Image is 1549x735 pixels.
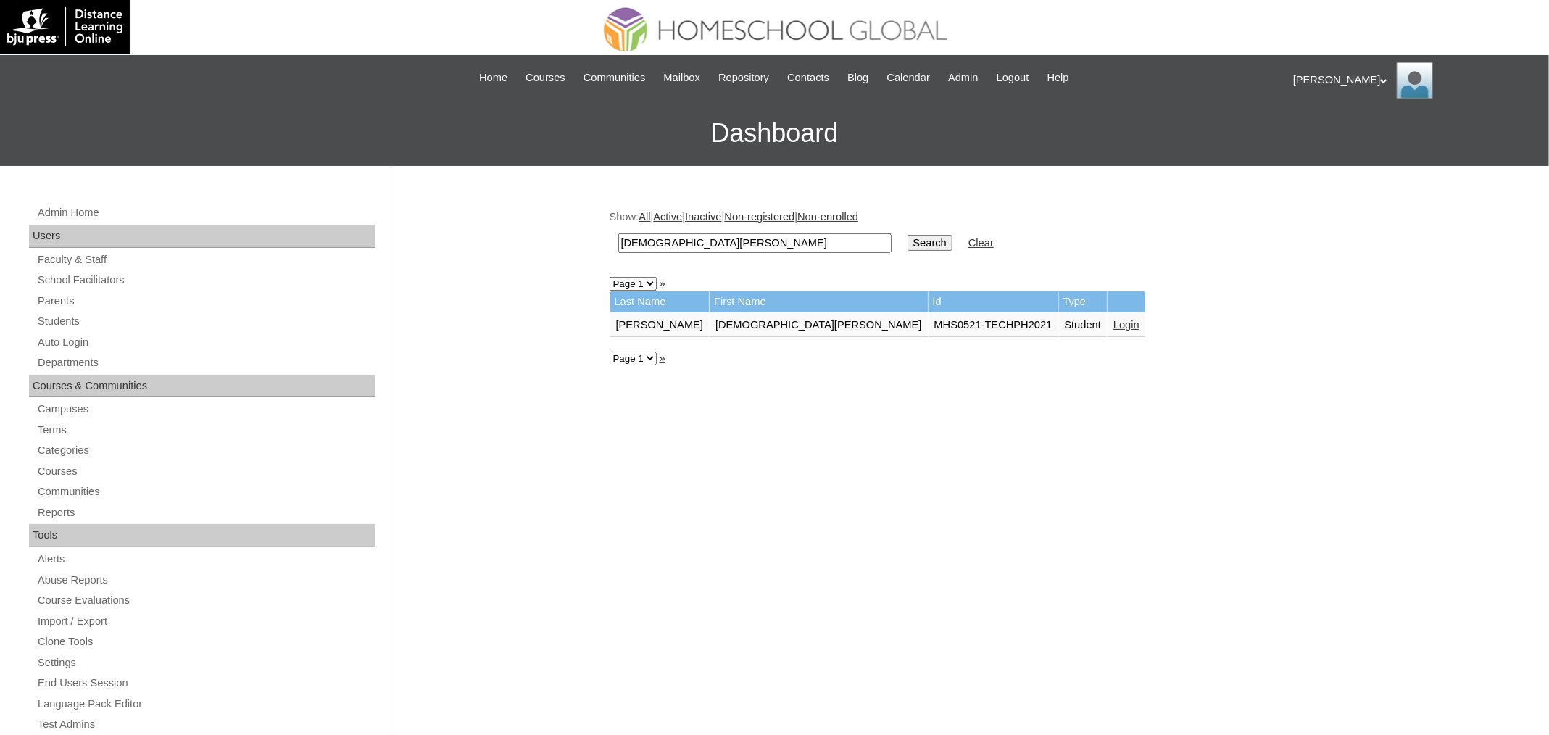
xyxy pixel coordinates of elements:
div: Courses & Communities [29,375,375,398]
a: Calendar [880,70,937,86]
a: Clear [968,237,994,249]
a: Logout [989,70,1037,86]
td: Id [929,291,1058,312]
a: Alerts [36,550,375,568]
span: Communities [584,70,646,86]
a: Students [36,312,375,331]
span: Logout [997,70,1029,86]
a: Campuses [36,400,375,418]
a: Communities [36,483,375,501]
a: Mailbox [657,70,708,86]
a: Login [1113,319,1139,331]
span: Mailbox [664,70,701,86]
a: Blog [840,70,876,86]
span: Courses [526,70,565,86]
a: Auto Login [36,333,375,352]
a: Repository [711,70,776,86]
a: Help [1040,70,1076,86]
span: Help [1047,70,1069,86]
td: [DEMOGRAPHIC_DATA][PERSON_NAME] [710,313,928,338]
a: School Facilitators [36,271,375,289]
input: Search [908,235,952,251]
a: Categories [36,441,375,460]
td: Last Name [610,291,710,312]
a: Admin [941,70,986,86]
div: [PERSON_NAME] [1293,62,1535,99]
a: Reports [36,504,375,522]
a: Communities [576,70,653,86]
span: Repository [718,70,769,86]
span: Admin [948,70,979,86]
a: Non-enrolled [797,211,858,223]
a: Import / Export [36,612,375,631]
span: Calendar [887,70,930,86]
div: Show: | | | | [610,209,1327,261]
h3: Dashboard [7,101,1542,166]
a: Terms [36,421,375,439]
a: Clone Tools [36,633,375,651]
a: Language Pack Editor [36,695,375,713]
td: Type [1059,291,1108,312]
span: Contacts [787,70,829,86]
div: Tools [29,524,375,547]
a: Contacts [780,70,836,86]
a: Abuse Reports [36,571,375,589]
span: Blog [847,70,868,86]
a: Non-registered [725,211,795,223]
td: [PERSON_NAME] [610,313,710,338]
a: Settings [36,654,375,672]
img: logo-white.png [7,7,122,46]
td: Student [1059,313,1108,338]
a: Active [653,211,682,223]
a: Inactive [685,211,722,223]
a: Parents [36,292,375,310]
a: Admin Home [36,204,375,222]
a: Courses [36,462,375,481]
img: Ariane Ebuen [1397,62,1433,99]
a: » [660,352,665,364]
span: Home [479,70,507,86]
input: Search [618,233,892,253]
a: Faculty & Staff [36,251,375,269]
a: Home [472,70,515,86]
a: All [639,211,650,223]
a: Courses [518,70,573,86]
td: First Name [710,291,928,312]
a: End Users Session [36,674,375,692]
div: Users [29,225,375,248]
td: MHS0521-TECHPH2021 [929,313,1058,338]
a: » [660,278,665,289]
a: Course Evaluations [36,591,375,610]
a: Test Admins [36,715,375,734]
a: Departments [36,354,375,372]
